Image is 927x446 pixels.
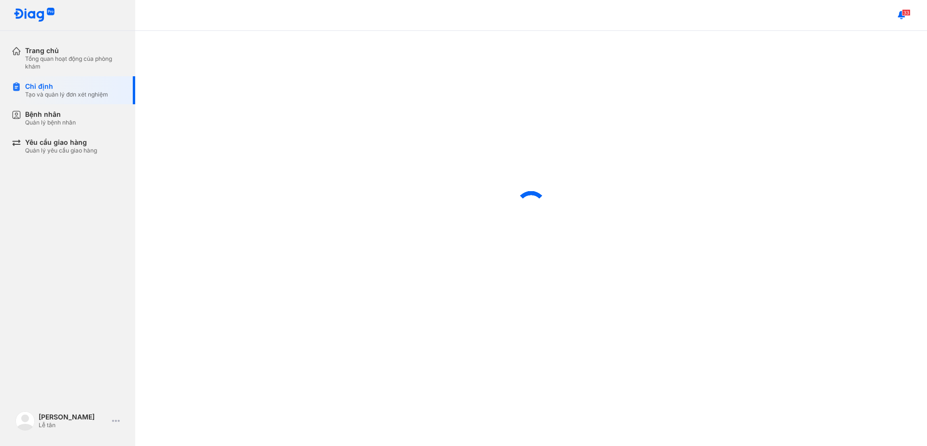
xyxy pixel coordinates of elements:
[25,91,108,98] div: Tạo và quản lý đơn xét nghiệm
[39,421,108,429] div: Lễ tân
[25,55,124,70] div: Tổng quan hoạt động của phòng khám
[25,82,108,91] div: Chỉ định
[902,9,911,16] span: 33
[39,413,108,421] div: [PERSON_NAME]
[25,138,97,147] div: Yêu cầu giao hàng
[25,46,124,55] div: Trang chủ
[14,8,55,23] img: logo
[25,110,76,119] div: Bệnh nhân
[15,411,35,431] img: logo
[25,119,76,126] div: Quản lý bệnh nhân
[25,147,97,154] div: Quản lý yêu cầu giao hàng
